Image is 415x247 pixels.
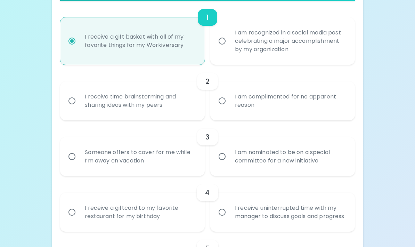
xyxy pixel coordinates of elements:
[229,140,351,173] div: I am nominated to be on a special committee for a new initiative
[79,196,201,229] div: I receive a giftcard to my favorite restaurant for my birthday
[206,12,209,23] h6: 1
[205,187,210,198] h6: 4
[229,20,351,62] div: I am recognized in a social media post celebrating a major accomplishment by my organization
[229,196,351,229] div: I receive uninterrupted time with my manager to discuss goals and progress
[60,176,355,232] div: choice-group-check
[79,140,201,173] div: Someone offers to cover for me while I’m away on vacation
[79,24,201,58] div: I receive a gift basket with all of my favorite things for my Workiversary
[79,84,201,118] div: I receive time brainstorming and sharing ideas with my peers
[60,120,355,176] div: choice-group-check
[229,84,351,118] div: I am complimented for no apparent reason
[205,132,210,143] h6: 3
[60,65,355,120] div: choice-group-check
[205,76,210,87] h6: 2
[60,1,355,65] div: choice-group-check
